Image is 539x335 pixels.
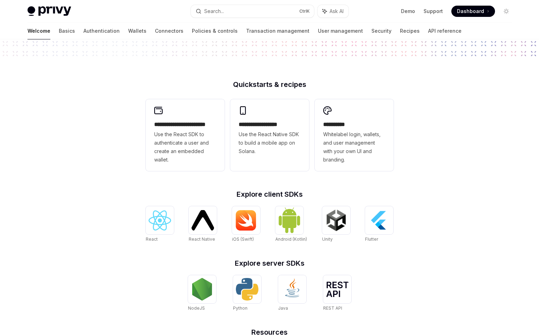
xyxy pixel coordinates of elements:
a: JavaJava [278,275,306,312]
img: React [149,210,171,230]
a: API reference [428,23,462,39]
img: Python [236,278,258,301]
span: REST API [323,305,342,311]
span: NodeJS [188,305,205,311]
a: React NativeReact Native [189,206,217,243]
span: Ctrl K [299,8,310,14]
a: REST APIREST API [323,275,351,312]
span: Whitelabel login, wallets, and user management with your own UI and branding. [323,130,385,164]
img: REST API [326,282,349,297]
span: Java [278,305,288,311]
a: **** *****Whitelabel login, wallets, and user management with your own UI and branding. [315,99,394,171]
img: Unity [325,209,347,232]
a: Dashboard [451,6,495,17]
a: Wallets [128,23,146,39]
img: NodeJS [191,278,213,301]
span: Dashboard [457,8,484,15]
img: iOS (Swift) [235,210,257,231]
button: Search...CtrlK [191,5,314,18]
a: NodeJSNodeJS [188,275,216,312]
a: User management [318,23,363,39]
span: React [146,236,158,242]
span: Ask AI [330,8,344,15]
a: ReactReact [146,206,174,243]
img: Android (Kotlin) [278,207,301,233]
h2: Explore server SDKs [146,260,394,267]
a: Transaction management [246,23,309,39]
a: Policies & controls [192,23,238,39]
img: React Native [192,210,214,230]
a: **** **** **** ***Use the React Native SDK to build a mobile app on Solana. [230,99,309,171]
a: Android (Kotlin)Android (Kotlin) [275,206,307,243]
h2: Quickstarts & recipes [146,81,394,88]
span: Python [233,305,247,311]
a: UnityUnity [322,206,350,243]
span: Android (Kotlin) [275,236,307,242]
span: Use the React SDK to authenticate a user and create an embedded wallet. [154,130,216,164]
a: Authentication [83,23,120,39]
span: Flutter [365,236,378,242]
button: Toggle dark mode [501,6,512,17]
a: Welcome [27,23,50,39]
span: Unity [322,236,333,242]
span: iOS (Swift) [232,236,254,242]
a: Support [424,8,443,15]
img: Flutter [368,209,390,232]
button: Ask AI [318,5,349,18]
div: Search... [204,7,224,15]
a: PythonPython [233,275,261,312]
img: light logo [27,6,71,16]
a: Basics [59,23,75,39]
a: Connectors [155,23,183,39]
a: FlutterFlutter [365,206,393,243]
span: React Native [189,236,215,242]
span: Use the React Native SDK to build a mobile app on Solana. [239,130,301,156]
a: Demo [401,8,415,15]
a: iOS (Swift)iOS (Swift) [232,206,260,243]
h2: Explore client SDKs [146,191,394,198]
a: Recipes [400,23,420,39]
a: Security [371,23,391,39]
img: Java [281,278,303,301]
